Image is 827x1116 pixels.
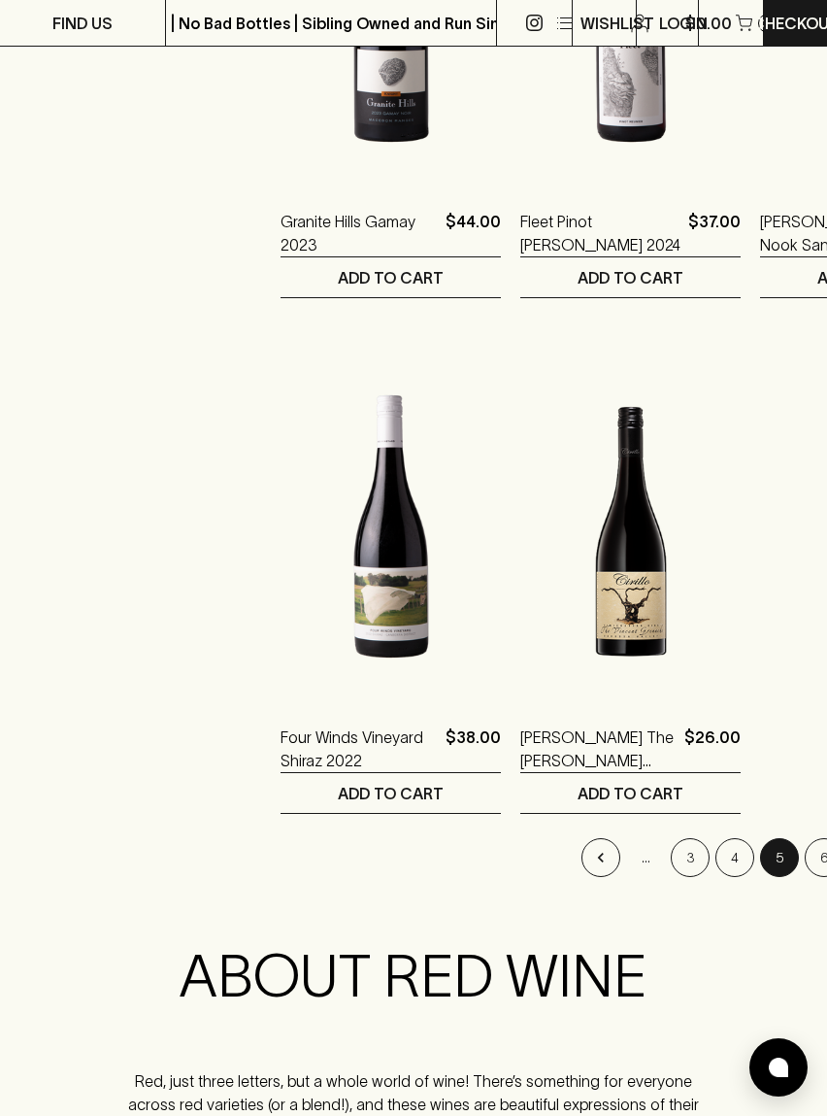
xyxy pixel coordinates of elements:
[760,838,799,877] button: page 5
[52,12,113,35] p: FIND US
[671,838,710,877] button: Go to page 3
[684,726,741,772] p: $26.00
[626,838,665,877] div: …
[281,726,438,772] a: Four Winds Vineyard Shiraz 2022
[520,773,741,813] button: ADD TO CART
[338,266,444,289] p: ADD TO CART
[580,12,654,35] p: Wishlist
[124,941,703,1011] h2: ABOUT RED WINE
[769,1058,788,1077] img: bubble-icon
[446,210,501,256] p: $44.00
[281,356,501,696] img: Four Winds Vineyard Shiraz 2022
[520,726,677,772] a: [PERSON_NAME] The [PERSON_NAME] 2024
[659,12,708,35] p: Login
[281,210,438,256] a: Granite Hills Gamay 2023
[688,210,741,256] p: $37.00
[581,838,620,877] button: Go to previous page
[281,773,501,813] button: ADD TO CART
[578,782,683,805] p: ADD TO CART
[520,210,680,256] a: Fleet Pinot [PERSON_NAME] 2024
[715,838,754,877] button: Go to page 4
[685,12,732,35] p: $0.00
[446,726,501,772] p: $38.00
[520,356,741,696] img: Cirillo The Vincent Grenache 2024
[578,266,683,289] p: ADD TO CART
[338,782,444,805] p: ADD TO CART
[520,257,741,297] button: ADD TO CART
[281,257,501,297] button: ADD TO CART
